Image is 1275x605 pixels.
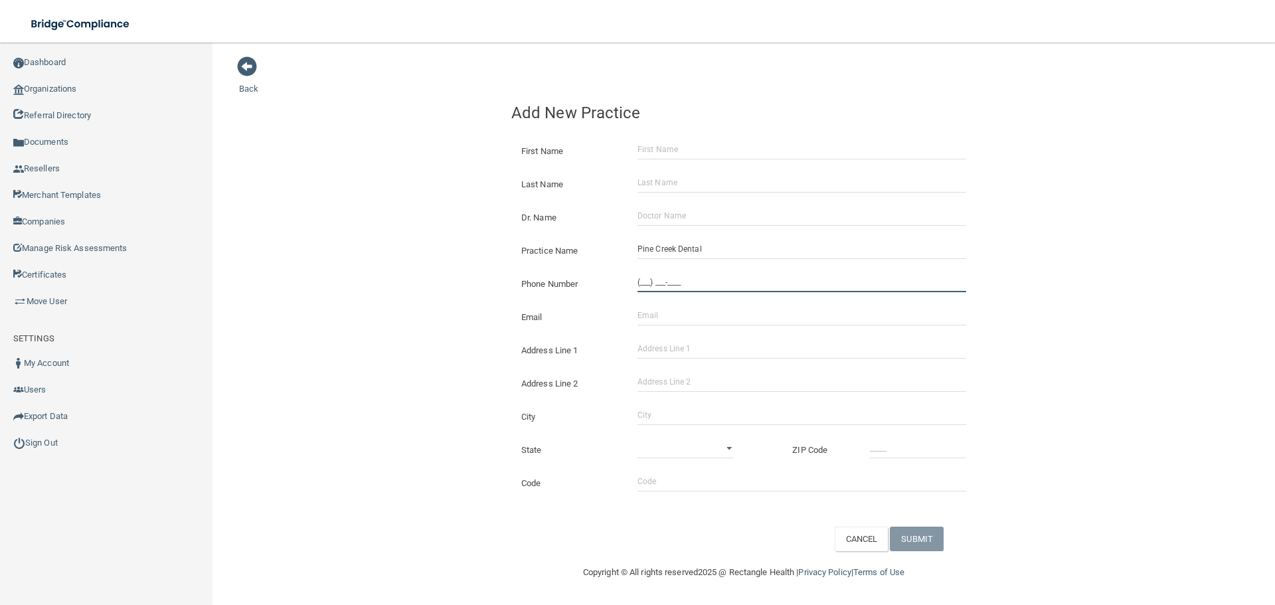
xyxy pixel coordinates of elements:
input: Code [637,472,966,491]
input: Doctor Name [637,206,966,226]
img: briefcase.64adab9b.png [13,295,27,308]
img: organization-icon.f8decf85.png [13,84,24,95]
input: Address Line 2 [637,372,966,392]
a: Privacy Policy [798,567,851,577]
input: Practice Name [637,239,966,259]
button: SUBMIT [890,527,944,551]
input: (___) ___-____ [637,272,966,292]
img: ic_power_dark.7ecde6b1.png [13,437,25,449]
a: Back [239,68,258,94]
img: icon-users.e205127d.png [13,385,24,395]
label: Code [511,475,628,491]
h4: Add New Practice [511,104,976,122]
label: Practice Name [511,243,628,259]
div: Copyright © All rights reserved 2025 @ Rectangle Health | | [501,551,986,594]
label: SETTINGS [13,331,54,347]
input: _____ [870,438,966,458]
input: Email [637,305,966,325]
img: ic_dashboard_dark.d01f4a41.png [13,58,24,68]
label: ZIP Code [782,442,860,458]
img: icon-documents.8dae5593.png [13,137,24,148]
input: Address Line 1 [637,339,966,359]
img: ic_reseller.de258add.png [13,164,24,175]
label: Dr. Name [511,210,628,226]
label: Last Name [511,177,628,193]
label: State [511,442,628,458]
input: Last Name [637,173,966,193]
label: Address Line 1 [511,343,628,359]
input: First Name [637,139,966,159]
label: City [511,409,628,425]
input: City [637,405,966,425]
label: Phone Number [511,276,628,292]
img: icon-export.b9366987.png [13,411,24,422]
img: bridge_compliance_login_screen.278c3ca4.svg [20,11,142,38]
button: CANCEL [835,527,889,551]
a: Terms of Use [853,567,904,577]
label: First Name [511,143,628,159]
label: Email [511,309,628,325]
label: Address Line 2 [511,376,628,392]
img: ic_user_dark.df1a06c3.png [13,358,24,369]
